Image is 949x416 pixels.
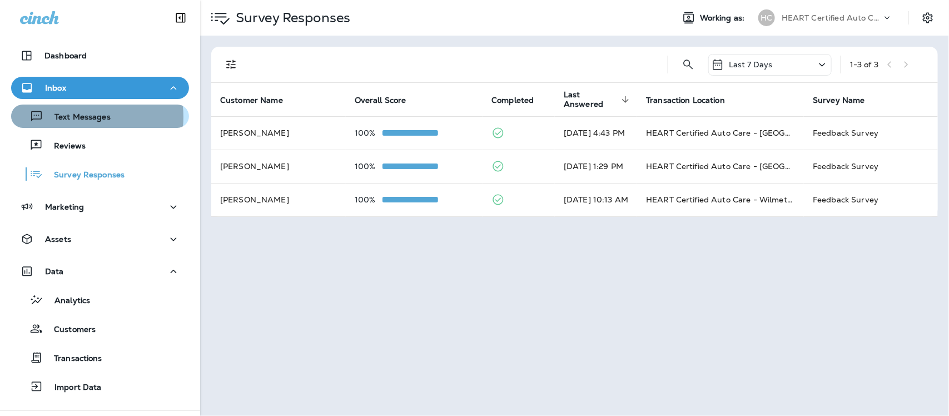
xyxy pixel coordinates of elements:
[637,116,804,150] td: HEART Certified Auto Care - [GEOGRAPHIC_DATA]
[355,195,382,204] p: 100%
[43,383,102,393] p: Import Data
[43,112,111,123] p: Text Messages
[11,162,189,186] button: Survey Responses
[211,150,346,183] td: [PERSON_NAME]
[804,183,938,216] td: Feedback Survey
[211,116,346,150] td: [PERSON_NAME]
[355,95,421,105] span: Overall Score
[44,51,87,60] p: Dashboard
[11,105,189,128] button: Text Messages
[637,150,804,183] td: HEART Certified Auto Care - [GEOGRAPHIC_DATA]
[11,228,189,250] button: Assets
[813,95,880,105] span: Survey Name
[220,53,242,76] button: Filters
[211,183,346,216] td: [PERSON_NAME]
[11,317,189,340] button: Customers
[45,267,64,276] p: Data
[918,8,938,28] button: Settings
[555,116,637,150] td: [DATE] 4:43 PM
[782,13,882,22] p: HEART Certified Auto Care
[165,7,196,29] button: Collapse Sidebar
[804,116,938,150] td: Feedback Survey
[646,95,739,105] span: Transaction Location
[11,44,189,67] button: Dashboard
[850,60,878,69] div: 1 - 3 of 3
[758,9,775,26] div: HC
[220,96,283,105] span: Customer Name
[804,150,938,183] td: Feedback Survey
[491,95,548,105] span: Completed
[43,296,90,306] p: Analytics
[555,150,637,183] td: [DATE] 1:29 PM
[11,346,189,369] button: Transactions
[11,77,189,99] button: Inbox
[700,13,747,23] span: Working as:
[43,354,102,364] p: Transactions
[11,375,189,398] button: Import Data
[11,260,189,283] button: Data
[646,96,725,105] span: Transaction Location
[564,90,618,109] span: Last Answered
[45,235,71,244] p: Assets
[45,83,66,92] p: Inbox
[729,60,773,69] p: Last 7 Days
[11,133,189,157] button: Reviews
[43,170,125,181] p: Survey Responses
[555,183,637,216] td: [DATE] 10:13 AM
[564,90,633,109] span: Last Answered
[355,128,382,137] p: 100%
[11,196,189,218] button: Marketing
[43,141,86,152] p: Reviews
[491,96,534,105] span: Completed
[11,288,189,311] button: Analytics
[677,53,699,76] button: Search Survey Responses
[220,95,297,105] span: Customer Name
[45,202,84,211] p: Marketing
[355,162,382,171] p: 100%
[355,96,406,105] span: Overall Score
[231,9,350,26] p: Survey Responses
[637,183,804,216] td: HEART Certified Auto Care - Wilmette
[813,96,865,105] span: Survey Name
[43,325,96,335] p: Customers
